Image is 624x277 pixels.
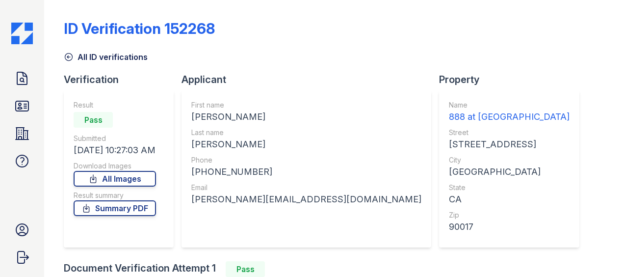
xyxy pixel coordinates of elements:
[11,23,33,44] img: CE_Icon_Blue-c292c112584629df590d857e76928e9f676e5b41ef8f769ba2f05ee15b207248.png
[449,183,570,193] div: State
[64,261,587,277] div: Document Verification Attempt 1
[191,193,421,206] div: [PERSON_NAME][EMAIL_ADDRESS][DOMAIN_NAME]
[64,73,182,86] div: Verification
[439,73,587,86] div: Property
[449,100,570,110] div: Name
[191,110,421,124] div: [PERSON_NAME]
[74,143,156,157] div: [DATE] 10:27:03 AM
[191,100,421,110] div: First name
[449,165,570,179] div: [GEOGRAPHIC_DATA]
[449,100,570,124] a: Name 888 at [GEOGRAPHIC_DATA]
[74,171,156,187] a: All Images
[449,220,570,234] div: 90017
[74,134,156,143] div: Submitted
[74,191,156,200] div: Result summary
[449,110,570,124] div: 888 at [GEOGRAPHIC_DATA]
[191,165,421,179] div: [PHONE_NUMBER]
[74,200,156,216] a: Summary PDF
[449,128,570,138] div: Street
[74,100,156,110] div: Result
[191,183,421,193] div: Email
[64,51,148,63] a: All ID verifications
[449,138,570,151] div: [STREET_ADDRESS]
[74,161,156,171] div: Download Images
[449,193,570,206] div: CA
[182,73,439,86] div: Applicant
[449,210,570,220] div: Zip
[449,155,570,165] div: City
[226,261,265,277] div: Pass
[191,128,421,138] div: Last name
[74,112,113,128] div: Pass
[191,155,421,165] div: Phone
[64,20,215,37] div: ID Verification 152268
[191,138,421,151] div: [PERSON_NAME]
